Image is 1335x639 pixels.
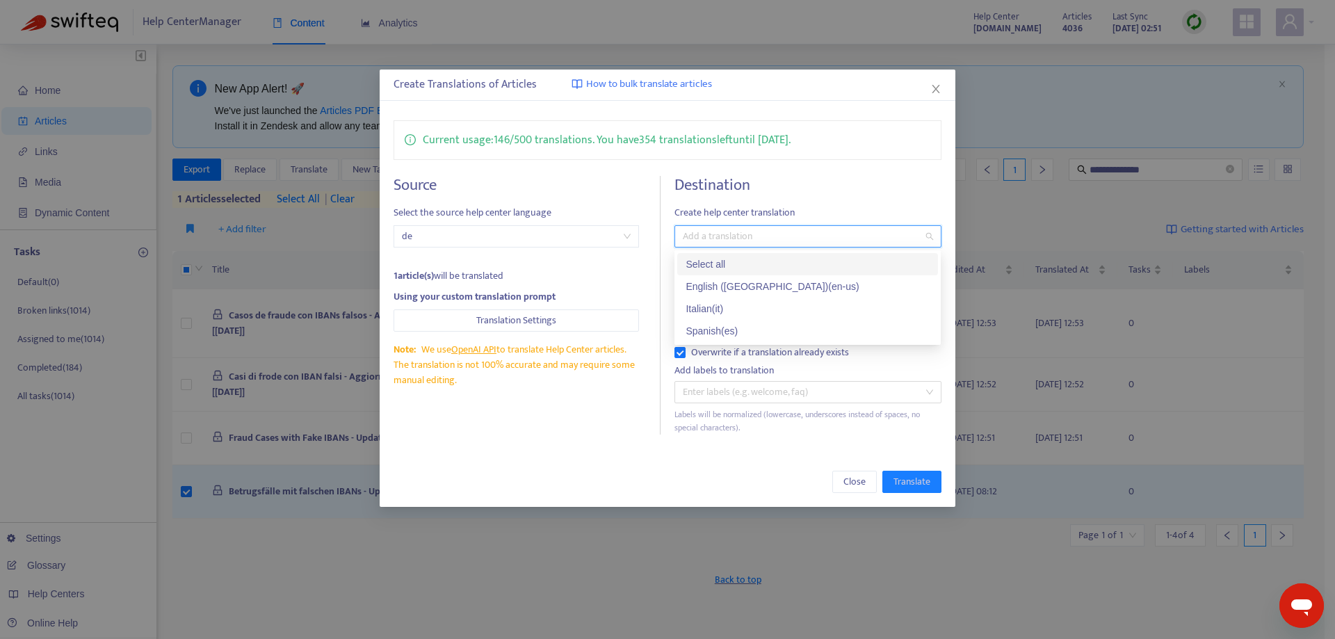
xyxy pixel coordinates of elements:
div: We use to translate Help Center articles. The translation is not 100% accurate and may require so... [394,342,639,388]
span: Select the source help center language [394,205,639,220]
button: Close [928,81,944,97]
div: Select all [677,253,938,275]
span: close [930,83,941,95]
span: Create help center translation [674,205,941,220]
span: Note: [394,341,416,357]
h4: Destination [674,176,941,195]
a: How to bulk translate articles [572,76,712,92]
div: Labels will be normalized (lowercase, underscores instead of spaces, no special characters). [674,408,941,435]
button: Translate [882,471,941,493]
img: image-link [572,79,583,90]
div: Select all [686,257,930,272]
span: Close [843,474,866,490]
h4: Source [394,176,639,195]
span: de [402,226,631,247]
span: How to bulk translate articles [586,76,712,92]
div: English ([GEOGRAPHIC_DATA]) ( en-us ) [686,279,930,294]
a: OpenAI API [451,341,496,357]
span: info-circle [405,131,416,145]
div: Create Translations of Articles [394,76,941,93]
strong: 1 article(s) [394,268,434,284]
div: Add labels to translation [674,363,941,378]
button: Close [832,471,877,493]
p: Current usage: 146 / 500 translations . You have 354 translations left until [DATE] . [423,131,791,149]
iframe: Schaltfläche zum Öffnen des Messaging-Fensters [1279,583,1324,628]
div: will be translated [394,268,639,284]
div: Spanish ( es ) [686,323,930,339]
button: Translation Settings [394,309,639,332]
span: Translation Settings [476,313,556,328]
span: Overwrite if a translation already exists [686,345,855,360]
div: Using your custom translation prompt [394,289,639,305]
div: Italian ( it ) [686,301,930,316]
